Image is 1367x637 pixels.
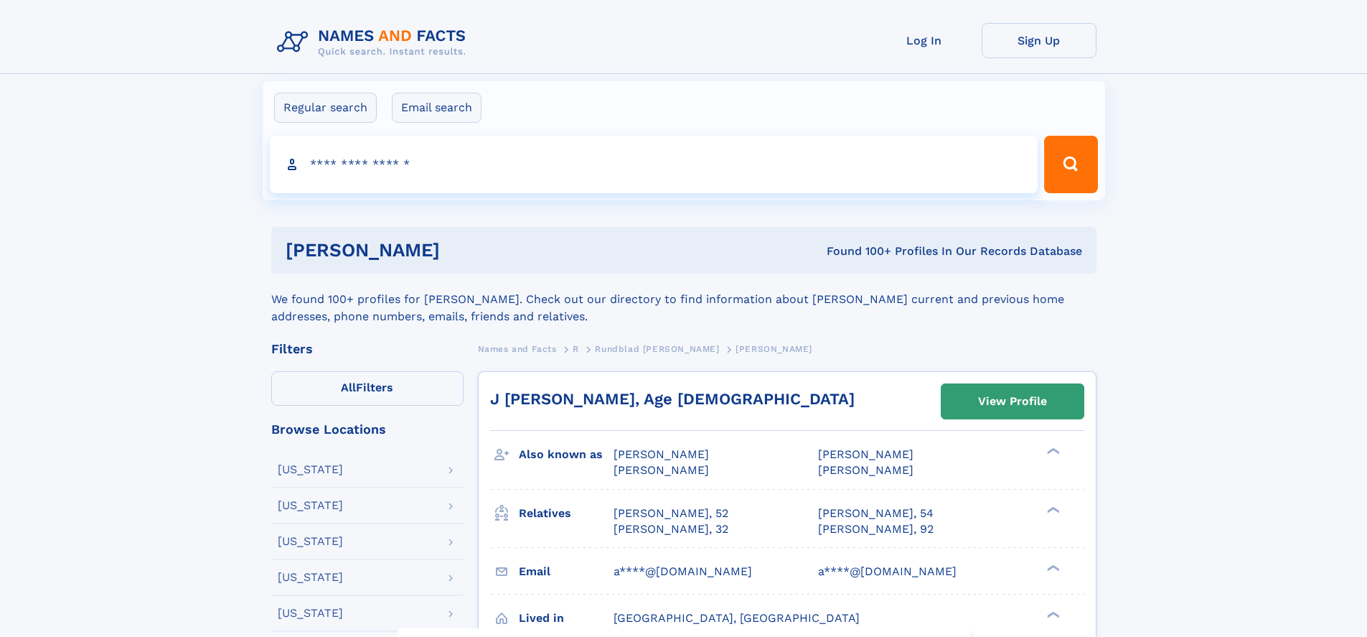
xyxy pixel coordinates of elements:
[818,506,934,521] a: [PERSON_NAME], 54
[278,608,343,619] div: [US_STATE]
[614,506,728,521] a: [PERSON_NAME], 52
[278,464,343,475] div: [US_STATE]
[490,390,855,408] a: J [PERSON_NAME], Age [DEMOGRAPHIC_DATA]
[271,23,478,62] img: Logo Names and Facts
[573,344,579,354] span: R
[278,572,343,583] div: [US_STATE]
[274,93,377,123] label: Regular search
[278,536,343,547] div: [US_STATE]
[818,447,913,461] span: [PERSON_NAME]
[614,463,709,477] span: [PERSON_NAME]
[519,606,614,631] h3: Lived in
[867,23,982,58] a: Log In
[1043,505,1061,514] div: ❯
[614,521,728,537] a: [PERSON_NAME], 32
[1043,610,1061,619] div: ❯
[271,371,464,406] label: Filters
[595,340,719,358] a: Rundblad [PERSON_NAME]
[278,500,343,511] div: [US_STATE]
[392,93,481,123] label: Email search
[1044,136,1097,193] button: Search Button
[1043,447,1061,456] div: ❯
[478,340,557,358] a: Names and Facts
[573,340,579,358] a: R
[519,559,614,584] h3: Email
[941,384,1084,419] a: View Profile
[595,344,719,354] span: Rundblad [PERSON_NAME]
[736,344,812,354] span: [PERSON_NAME]
[978,385,1047,418] div: View Profile
[519,501,614,526] h3: Relatives
[982,23,1096,58] a: Sign Up
[614,611,860,625] span: [GEOGRAPHIC_DATA], [GEOGRAPHIC_DATA]
[1043,563,1061,572] div: ❯
[614,447,709,461] span: [PERSON_NAME]
[633,243,1082,259] div: Found 100+ Profiles In Our Records Database
[271,343,464,355] div: Filters
[271,423,464,436] div: Browse Locations
[818,521,934,537] a: [PERSON_NAME], 92
[286,241,634,259] h1: [PERSON_NAME]
[271,274,1096,325] div: We found 100+ profiles for [PERSON_NAME]. Check out our directory to find information about [PERS...
[519,442,614,467] h3: Also known as
[818,463,913,477] span: [PERSON_NAME]
[270,136,1038,193] input: search input
[341,381,356,394] span: All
